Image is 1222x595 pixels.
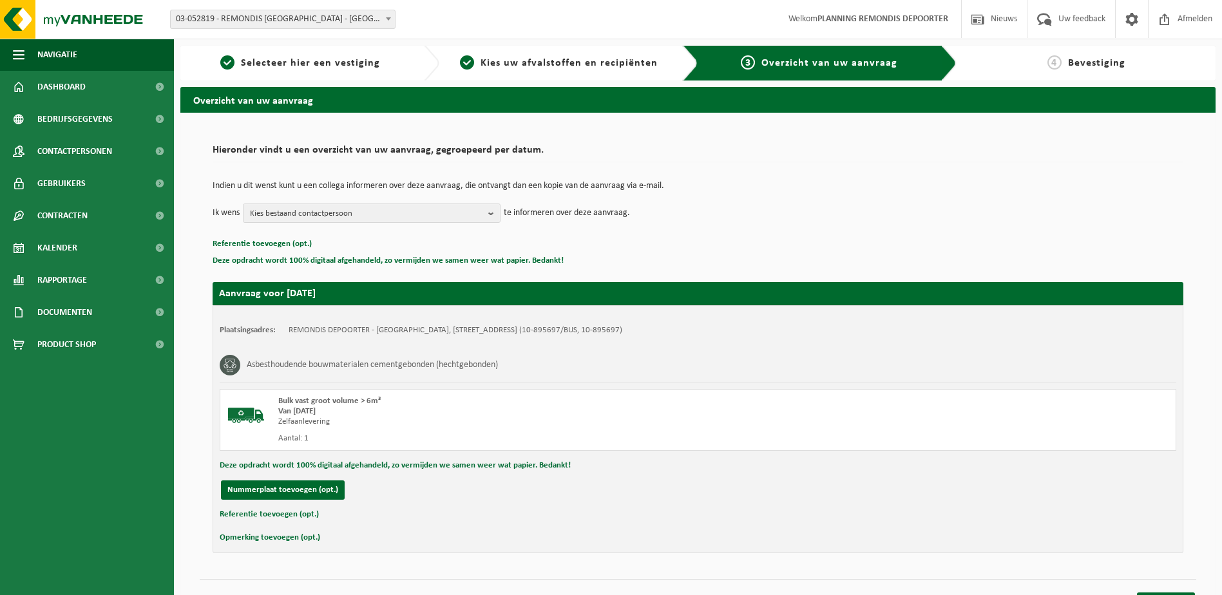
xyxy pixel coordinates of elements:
[817,14,948,24] strong: PLANNING REMONDIS DEPOORTER
[460,55,474,70] span: 2
[213,182,1183,191] p: Indien u dit wenst kunt u een collega informeren over deze aanvraag, die ontvangt dan een kopie v...
[227,396,265,435] img: BL-SO-LV.png
[213,203,240,223] p: Ik wens
[278,407,316,415] strong: Van [DATE]
[761,58,897,68] span: Overzicht van uw aanvraag
[180,87,1216,112] h2: Overzicht van uw aanvraag
[213,252,564,269] button: Deze opdracht wordt 100% digitaal afgehandeld, zo vermijden we samen weer wat papier. Bedankt!
[481,58,658,68] span: Kies uw afvalstoffen en recipiënten
[221,480,345,500] button: Nummerplaat toevoegen (opt.)
[289,325,622,335] td: REMONDIS DEPOORTER - [GEOGRAPHIC_DATA], [STREET_ADDRESS] (10-895697/BUS, 10-895697)
[37,39,77,71] span: Navigatie
[278,417,750,427] div: Zelfaanlevering
[1047,55,1062,70] span: 4
[37,167,86,200] span: Gebruikers
[250,204,483,223] span: Kies bestaand contactpersoon
[187,55,414,71] a: 1Selecteer hier een vestiging
[37,296,92,328] span: Documenten
[37,328,96,361] span: Product Shop
[37,135,112,167] span: Contactpersonen
[1068,58,1125,68] span: Bevestiging
[219,288,316,299] strong: Aanvraag voor [DATE]
[241,58,380,68] span: Selecteer hier een vestiging
[741,55,755,70] span: 3
[220,529,320,546] button: Opmerking toevoegen (opt.)
[37,71,86,103] span: Dashboard
[504,203,630,223] p: te informeren over deze aanvraag.
[247,355,498,375] h3: Asbesthoudende bouwmaterialen cementgebonden (hechtgebonden)
[243,203,501,223] button: Kies bestaand contactpersoon
[278,397,381,405] span: Bulk vast groot volume > 6m³
[171,10,395,28] span: 03-052819 - REMONDIS WEST-VLAANDEREN - OOSTENDE
[446,55,673,71] a: 2Kies uw afvalstoffen en recipiënten
[220,457,571,474] button: Deze opdracht wordt 100% digitaal afgehandeld, zo vermijden we samen weer wat papier. Bedankt!
[220,55,234,70] span: 1
[220,506,319,523] button: Referentie toevoegen (opt.)
[37,264,87,296] span: Rapportage
[170,10,396,29] span: 03-052819 - REMONDIS WEST-VLAANDEREN - OOSTENDE
[213,236,312,252] button: Referentie toevoegen (opt.)
[220,326,276,334] strong: Plaatsingsadres:
[37,103,113,135] span: Bedrijfsgegevens
[37,200,88,232] span: Contracten
[278,433,750,444] div: Aantal: 1
[37,232,77,264] span: Kalender
[213,145,1183,162] h2: Hieronder vindt u een overzicht van uw aanvraag, gegroepeerd per datum.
